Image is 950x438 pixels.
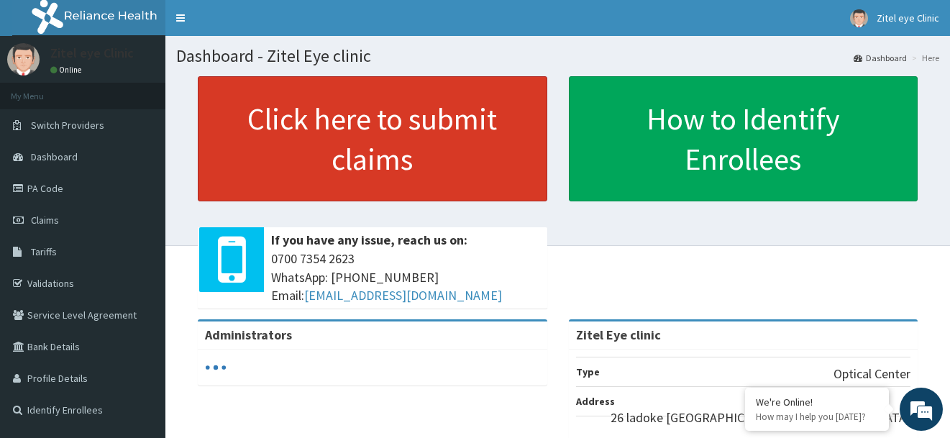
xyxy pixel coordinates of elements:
span: Switch Providers [31,119,104,132]
a: Click here to submit claims [198,76,547,201]
a: [EMAIL_ADDRESS][DOMAIN_NAME] [304,287,502,304]
b: If you have any issue, reach us on: [271,232,467,248]
span: Zitel eye Clinic [877,12,939,24]
p: Optical Center [833,365,910,383]
span: 0700 7354 2623 WhatsApp: [PHONE_NUMBER] Email: [271,250,540,305]
span: Claims [31,214,59,227]
a: Online [50,65,85,75]
b: Administrators [205,327,292,343]
svg: audio-loading [205,357,227,378]
img: User Image [7,43,40,76]
p: Zitel eye Clinic [50,47,134,60]
span: Tariffs [31,245,57,258]
h1: Dashboard - Zitel Eye clinic [176,47,939,65]
a: How to Identify Enrollees [569,76,918,201]
img: User Image [850,9,868,27]
strong: Zitel Eye clinic [576,327,661,343]
span: Dashboard [31,150,78,163]
div: We're Online! [756,396,878,409]
p: 26 ladoke [GEOGRAPHIC_DATA] ,[GEOGRAPHIC_DATA] [611,409,910,427]
a: Dashboard [854,52,907,64]
b: Type [576,365,600,378]
li: Here [908,52,939,64]
b: Address [576,395,615,408]
p: How may I help you today? [756,411,878,423]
